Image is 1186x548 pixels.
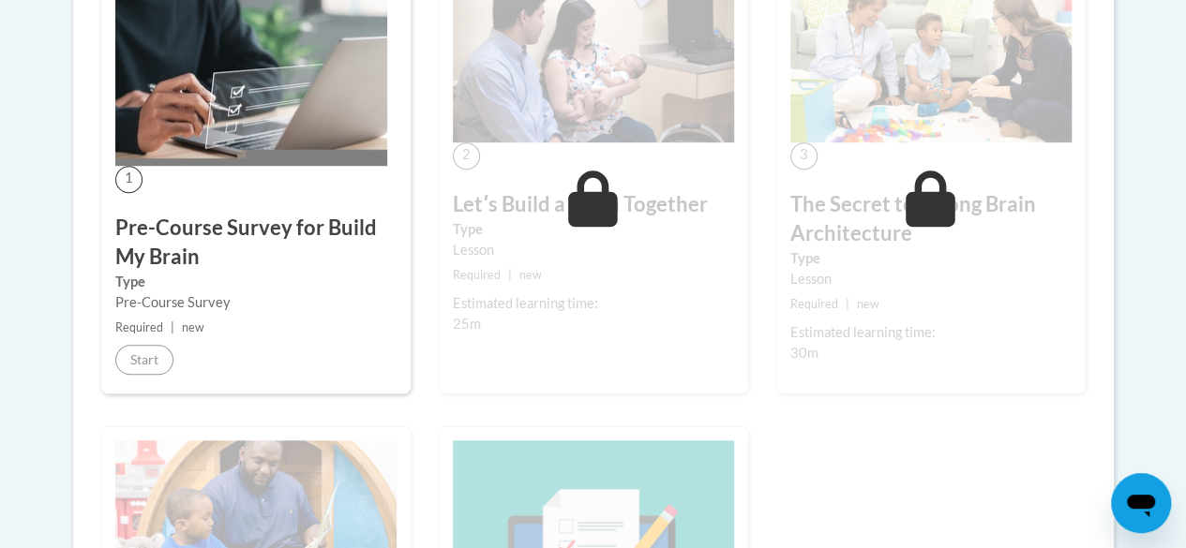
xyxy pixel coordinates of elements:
label: Type [453,219,734,240]
span: | [508,268,512,282]
span: | [846,297,849,311]
h3: Letʹs Build a Brain Together [453,190,734,219]
h3: The Secret to Strong Brain Architecture [790,190,1072,248]
div: Lesson [790,269,1072,289]
span: Required [115,320,163,334]
span: new [519,268,542,282]
span: Required [453,268,501,282]
span: new [857,297,879,311]
span: new [182,320,204,334]
div: Estimated learning time: [453,293,734,314]
button: Start [115,345,173,375]
span: | [171,320,174,334]
h3: Pre-Course Survey for Build My Brain [115,214,397,272]
span: 3 [790,142,818,170]
span: 30m [790,345,818,361]
iframe: Button to launch messaging window [1111,473,1171,533]
label: Type [115,272,397,292]
div: Estimated learning time: [790,322,1072,343]
span: 25m [453,316,481,332]
span: 1 [115,166,143,193]
div: Pre-Course Survey [115,292,397,313]
label: Type [790,248,1072,269]
div: Lesson [453,240,734,260]
span: Required [790,297,838,311]
span: 2 [453,142,480,170]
